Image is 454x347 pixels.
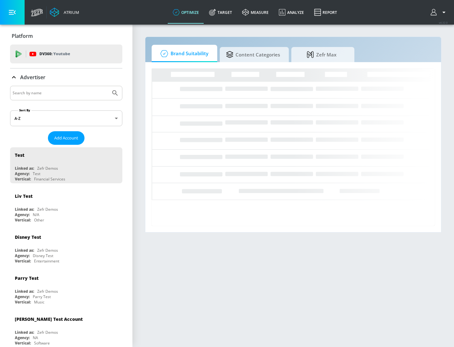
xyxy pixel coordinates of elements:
[34,340,50,346] div: Software
[33,335,38,340] div: NA
[34,299,44,305] div: Music
[37,166,58,171] div: Zefr Demos
[15,340,31,346] div: Vertical:
[15,207,34,212] div: Linked as:
[439,21,448,24] span: v 4.32.0
[226,47,280,62] span: Content Categories
[10,147,122,183] div: TestLinked as:Zefr DemosAgency:TestVertical:Financial Services
[34,217,44,223] div: Other
[158,46,208,61] span: Brand Suitability
[298,47,346,62] span: Zefr Max
[204,1,237,24] a: Target
[10,188,122,224] div: Liv TestLinked as:Zefr DemosAgency:N/AVertical:Other
[20,74,45,81] p: Advertiser
[12,32,33,39] p: Platform
[168,1,204,24] a: optimize
[15,294,30,299] div: Agency:
[13,89,108,97] input: Search by name
[15,171,30,176] div: Agency:
[15,299,31,305] div: Vertical:
[10,270,122,306] div: Parry TestLinked as:Zefr DemosAgency:Parry TestVertical:Music
[10,229,122,265] div: Disney TestLinked as:Zefr DemosAgency:Disney TestVertical:Entertainment
[15,275,38,281] div: Parry Test
[33,294,51,299] div: Parry Test
[237,1,274,24] a: measure
[34,258,59,264] div: Entertainment
[37,248,58,253] div: Zefr Demos
[39,50,70,57] p: DV360:
[15,289,34,294] div: Linked as:
[309,1,342,24] a: Report
[15,253,30,258] div: Agency:
[37,289,58,294] div: Zefr Demos
[10,44,122,63] div: DV360: Youtube
[15,248,34,253] div: Linked as:
[33,253,53,258] div: Disney Test
[15,152,24,158] div: Test
[34,176,65,182] div: Financial Services
[274,1,309,24] a: Analyze
[18,108,32,112] label: Sort By
[50,8,79,17] a: Atrium
[15,217,31,223] div: Vertical:
[15,330,34,335] div: Linked as:
[53,50,70,57] p: Youtube
[48,131,84,145] button: Add Account
[33,171,40,176] div: Test
[15,234,41,240] div: Disney Test
[15,166,34,171] div: Linked as:
[54,134,78,142] span: Add Account
[15,316,83,322] div: [PERSON_NAME] Test Account
[15,335,30,340] div: Agency:
[10,27,122,45] div: Platform
[33,212,39,217] div: N/A
[37,330,58,335] div: Zefr Demos
[15,193,32,199] div: Liv Test
[10,110,122,126] div: A-Z
[15,176,31,182] div: Vertical:
[10,68,122,86] div: Advertiser
[61,9,79,15] div: Atrium
[37,207,58,212] div: Zefr Demos
[15,212,30,217] div: Agency:
[15,258,31,264] div: Vertical:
